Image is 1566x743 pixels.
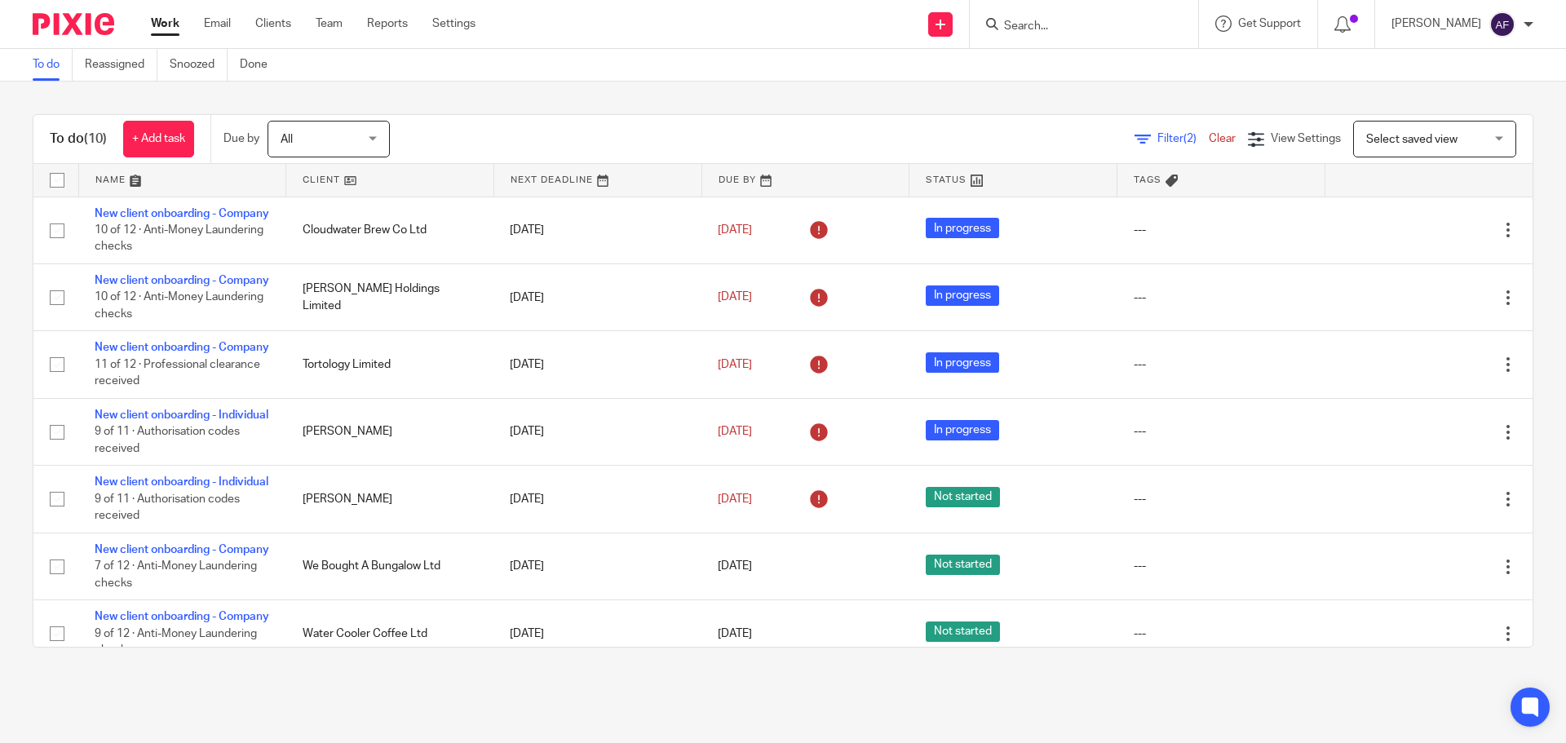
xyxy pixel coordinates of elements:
a: New client onboarding - Company [95,275,269,286]
td: [DATE] [493,466,701,533]
span: Not started [926,555,1000,575]
a: New client onboarding - Individual [95,476,268,488]
div: --- [1134,491,1309,507]
span: View Settings [1271,133,1341,144]
span: [DATE] [718,224,752,236]
span: In progress [926,285,999,306]
a: New client onboarding - Company [95,544,269,555]
div: --- [1134,356,1309,373]
a: Settings [432,15,476,32]
span: 9 of 11 · Authorisation codes received [95,426,240,454]
td: [PERSON_NAME] [286,466,494,533]
a: New client onboarding - Company [95,611,269,622]
img: Pixie [33,13,114,35]
div: --- [1134,290,1309,306]
div: --- [1134,222,1309,238]
a: Done [240,49,280,81]
span: Not started [926,487,1000,507]
span: 7 of 12 · Anti-Money Laundering checks [95,560,257,589]
td: [DATE] [493,600,701,667]
input: Search [1002,20,1149,34]
span: In progress [926,420,999,440]
a: Clients [255,15,291,32]
span: In progress [926,352,999,373]
a: Snoozed [170,49,228,81]
span: [DATE] [718,426,752,437]
div: --- [1134,626,1309,642]
span: Get Support [1238,18,1301,29]
a: New client onboarding - Company [95,342,269,353]
a: Email [204,15,231,32]
span: 10 of 12 · Anti-Money Laundering checks [95,224,263,253]
div: --- [1134,423,1309,440]
span: Select saved view [1366,134,1458,145]
span: Not started [926,621,1000,642]
td: Tortology Limited [286,331,494,398]
td: Water Cooler Coffee Ltd [286,600,494,667]
td: [DATE] [493,533,701,599]
a: + Add task [123,121,194,157]
a: Clear [1209,133,1236,144]
p: [PERSON_NAME] [1391,15,1481,32]
td: We Bought A Bungalow Ltd [286,533,494,599]
span: Tags [1134,175,1161,184]
a: Reports [367,15,408,32]
span: 9 of 12 · Anti-Money Laundering checks [95,628,257,657]
span: 9 of 11 · Authorisation codes received [95,493,240,522]
a: New client onboarding - Company [95,208,269,219]
a: Team [316,15,343,32]
a: To do [33,49,73,81]
td: [DATE] [493,398,701,465]
td: [DATE] [493,263,701,330]
a: Reassigned [85,49,157,81]
td: [PERSON_NAME] Holdings Limited [286,263,494,330]
img: svg%3E [1489,11,1515,38]
a: Work [151,15,179,32]
span: [DATE] [718,628,752,639]
td: [DATE] [493,331,701,398]
span: [DATE] [718,359,752,370]
span: 10 of 12 · Anti-Money Laundering checks [95,292,263,321]
span: In progress [926,218,999,238]
div: --- [1134,558,1309,574]
td: Cloudwater Brew Co Ltd [286,197,494,263]
h1: To do [50,130,107,148]
span: Filter [1157,133,1209,144]
td: [DATE] [493,197,701,263]
td: [PERSON_NAME] [286,398,494,465]
span: [DATE] [718,493,752,505]
span: (10) [84,132,107,145]
span: [DATE] [718,292,752,303]
span: [DATE] [718,561,752,573]
a: New client onboarding - Individual [95,409,268,421]
span: 11 of 12 · Professional clearance received [95,359,260,387]
span: All [281,134,293,145]
span: (2) [1183,133,1197,144]
p: Due by [223,130,259,147]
